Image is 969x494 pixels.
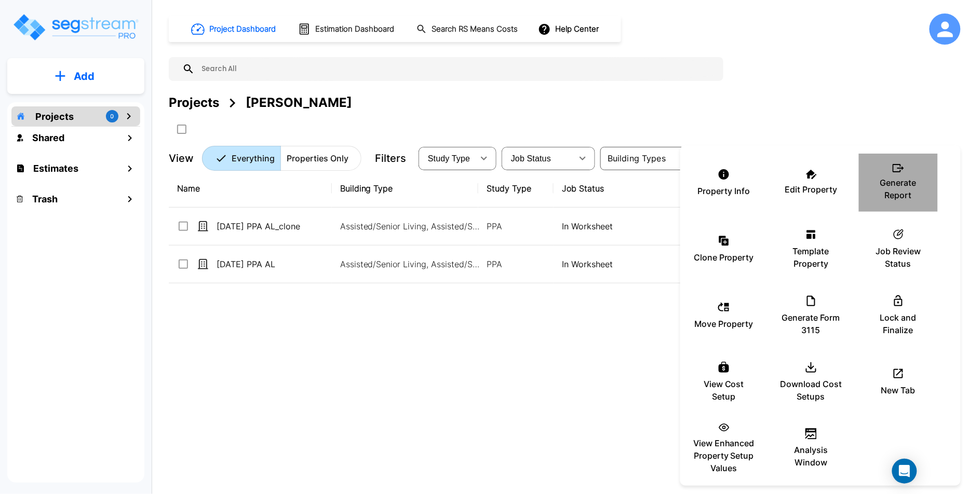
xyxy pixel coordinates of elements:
p: Clone Property [694,251,754,264]
div: Open Intercom Messenger [892,459,917,484]
p: View Cost Setup [693,378,755,403]
p: Property Info [698,185,750,197]
p: Generate Form 3115 [780,311,842,336]
p: New Tab [881,384,916,396]
p: Template Property [780,245,842,270]
p: View Enhanced Property Setup Values [693,437,755,474]
p: Generate Report [867,176,930,201]
p: Edit Property [785,183,838,196]
p: Job Review Status [867,245,930,270]
p: Download Cost Setups [780,378,842,403]
p: Lock and Finalize [867,311,930,336]
p: Move Property [695,318,753,330]
p: Analysis Window [780,444,842,469]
